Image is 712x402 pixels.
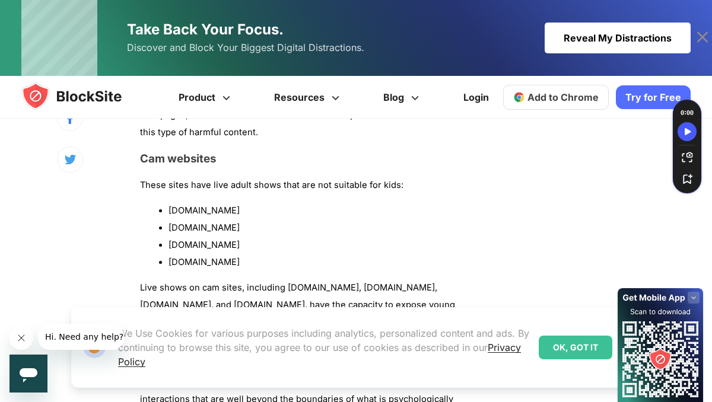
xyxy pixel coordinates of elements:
[118,326,529,369] p: We Use Cookies for various purposes including analytics, personalized content and ads. By continu...
[545,23,691,53] div: Reveal My Distractions
[9,355,47,393] iframe: Button to launch messaging window
[513,91,525,103] img: chrome-icon.svg
[254,76,363,119] a: Resources
[158,76,254,119] a: Product
[363,76,443,119] a: Blog
[127,39,364,56] span: Discover and Block Your Biggest Digital Distractions.
[127,21,284,38] span: Take Back Your Focus.
[38,324,124,350] iframe: Message from company
[140,279,463,365] p: Live shows on cam sites, including [DOMAIN_NAME], [DOMAIN_NAME], [DOMAIN_NAME], and [DOMAIN_NAME]...
[539,336,612,359] div: OK, GOT IT
[169,237,463,254] li: [DOMAIN_NAME]
[503,85,609,110] a: Add to Chrome
[527,91,599,103] span: Add to Chrome
[169,219,463,237] li: [DOMAIN_NAME]
[616,85,691,109] a: Try for Free
[140,177,463,194] p: These sites have live adult shows that are not suitable for kids:
[21,82,145,110] img: blocksite-icon.5d769676.svg
[9,326,33,350] iframe: Close message
[169,254,463,271] li: [DOMAIN_NAME]
[456,83,496,111] a: Login
[140,152,463,165] h3: Cam websites
[169,202,463,219] li: [DOMAIN_NAME]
